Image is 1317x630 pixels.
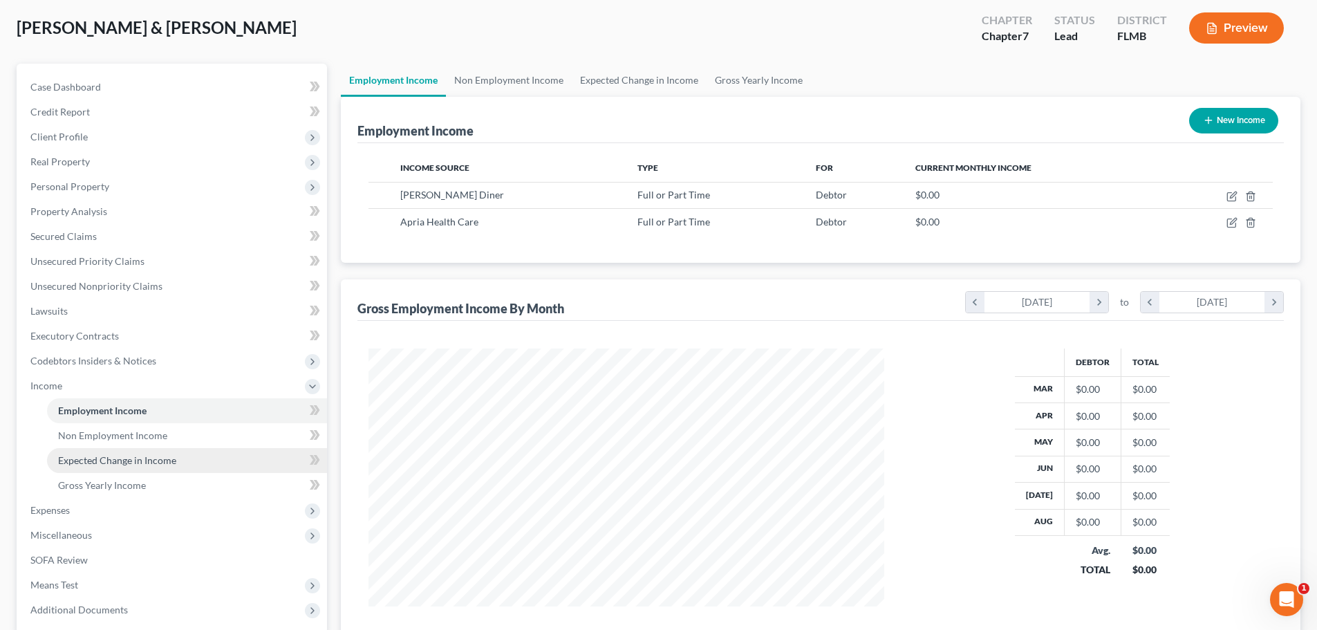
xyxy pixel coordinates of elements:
span: Expected Change in Income [58,454,176,466]
span: to [1120,295,1129,309]
a: Gross Yearly Income [707,64,811,97]
span: Current Monthly Income [915,163,1031,173]
span: Full or Part Time [637,216,710,228]
span: Case Dashboard [30,81,101,93]
span: Property Analysis [30,205,107,217]
a: Lawsuits [19,299,327,324]
th: Aug [1015,509,1065,535]
span: Credit Report [30,106,90,118]
div: [DATE] [984,292,1090,313]
a: Non Employment Income [446,64,572,97]
a: Unsecured Nonpriority Claims [19,274,327,299]
span: Income Source [400,163,469,173]
i: chevron_left [1141,292,1159,313]
button: Preview [1189,12,1284,44]
div: Status [1054,12,1095,28]
td: $0.00 [1121,456,1170,482]
a: Property Analysis [19,199,327,224]
a: Expected Change in Income [572,64,707,97]
span: SOFA Review [30,554,88,566]
span: Debtor [816,216,847,228]
th: Debtor [1065,349,1121,376]
td: $0.00 [1121,402,1170,429]
div: $0.00 [1132,563,1159,577]
span: Additional Documents [30,604,128,615]
a: Credit Report [19,100,327,124]
iframe: Intercom live chat [1270,583,1303,616]
div: FLMB [1117,28,1167,44]
span: [PERSON_NAME] & [PERSON_NAME] [17,17,297,37]
a: SOFA Review [19,548,327,573]
span: Client Profile [30,131,88,142]
span: Secured Claims [30,230,97,242]
span: Miscellaneous [30,529,92,541]
button: New Income [1189,108,1278,133]
div: Lead [1054,28,1095,44]
span: [PERSON_NAME] Diner [400,189,504,201]
a: Executory Contracts [19,324,327,349]
th: May [1015,429,1065,456]
th: [DATE] [1015,483,1065,509]
div: $0.00 [1076,409,1110,423]
span: Executory Contracts [30,330,119,342]
div: $0.00 [1076,489,1110,503]
span: Apria Health Care [400,216,478,228]
span: Non Employment Income [58,429,167,441]
a: Unsecured Priority Claims [19,249,327,274]
div: [DATE] [1159,292,1265,313]
span: Employment Income [58,405,147,416]
span: $0.00 [915,216,940,228]
i: chevron_left [966,292,984,313]
div: Chapter [982,28,1032,44]
a: Non Employment Income [47,423,327,448]
span: Real Property [30,156,90,167]
div: District [1117,12,1167,28]
span: Unsecured Nonpriority Claims [30,280,162,292]
span: Income [30,380,62,391]
div: TOTAL [1076,563,1110,577]
span: Full or Part Time [637,189,710,201]
span: For [816,163,833,173]
div: Avg. [1076,544,1110,557]
td: $0.00 [1121,429,1170,456]
a: Employment Income [47,398,327,423]
div: $0.00 [1076,462,1110,476]
span: 1 [1298,583,1309,594]
span: Codebtors Insiders & Notices [30,355,156,367]
span: Expenses [30,504,70,516]
span: Personal Property [30,180,109,192]
div: $0.00 [1076,382,1110,396]
div: $0.00 [1132,544,1159,557]
div: Chapter [982,12,1032,28]
i: chevron_right [1090,292,1108,313]
a: Case Dashboard [19,75,327,100]
td: $0.00 [1121,483,1170,509]
div: Employment Income [357,122,474,139]
td: $0.00 [1121,376,1170,402]
span: Type [637,163,658,173]
i: chevron_right [1264,292,1283,313]
a: Expected Change in Income [47,448,327,473]
th: Mar [1015,376,1065,402]
div: Gross Employment Income By Month [357,300,564,317]
span: Unsecured Priority Claims [30,255,144,267]
td: $0.00 [1121,509,1170,535]
span: Means Test [30,579,78,591]
span: Debtor [816,189,847,201]
th: Total [1121,349,1170,376]
div: $0.00 [1076,515,1110,529]
a: Gross Yearly Income [47,473,327,498]
span: 7 [1022,29,1029,42]
div: $0.00 [1076,436,1110,450]
th: Apr [1015,402,1065,429]
span: Gross Yearly Income [58,479,146,491]
a: Employment Income [341,64,446,97]
th: Jun [1015,456,1065,482]
span: $0.00 [915,189,940,201]
span: Lawsuits [30,305,68,317]
a: Secured Claims [19,224,327,249]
